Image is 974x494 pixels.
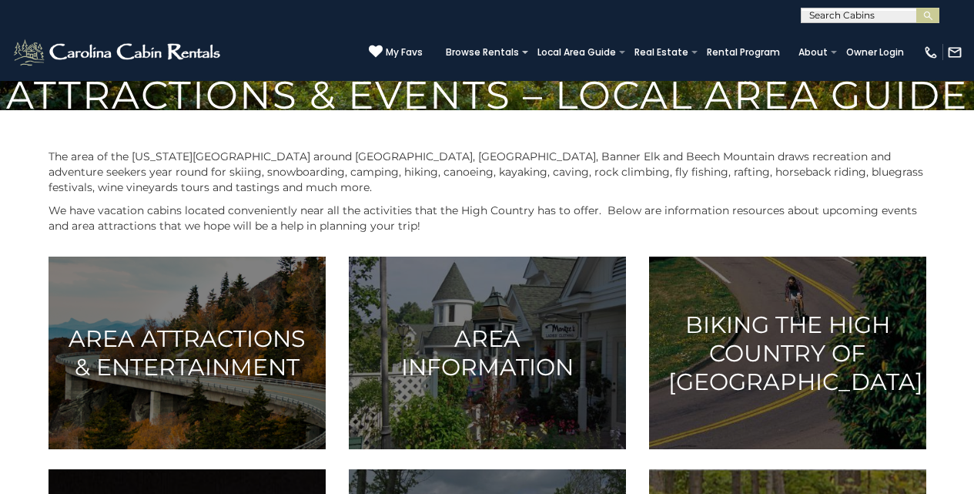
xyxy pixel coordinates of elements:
[791,42,835,63] a: About
[699,42,788,63] a: Rental Program
[530,42,624,63] a: Local Area Guide
[438,42,527,63] a: Browse Rentals
[838,42,912,63] a: Owner Login
[627,42,696,63] a: Real Estate
[368,324,607,381] h3: Area Information
[369,45,423,60] a: My Favs
[923,45,939,60] img: phone-regular-white.png
[386,45,423,59] span: My Favs
[49,203,926,234] p: We have vacation cabins located conveniently near all the activities that the High Country has to...
[349,257,626,449] a: Area Information
[12,37,225,68] img: White-1-2.png
[49,257,326,449] a: Area Attractions & Entertainment
[947,45,962,60] img: mail-regular-white.png
[668,310,907,395] h3: Biking the High Country of [GEOGRAPHIC_DATA]
[49,149,926,195] p: The area of the [US_STATE][GEOGRAPHIC_DATA] around [GEOGRAPHIC_DATA], [GEOGRAPHIC_DATA], Banner E...
[68,324,306,381] h3: Area Attractions & Entertainment
[649,257,926,449] a: Biking the High Country of [GEOGRAPHIC_DATA]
